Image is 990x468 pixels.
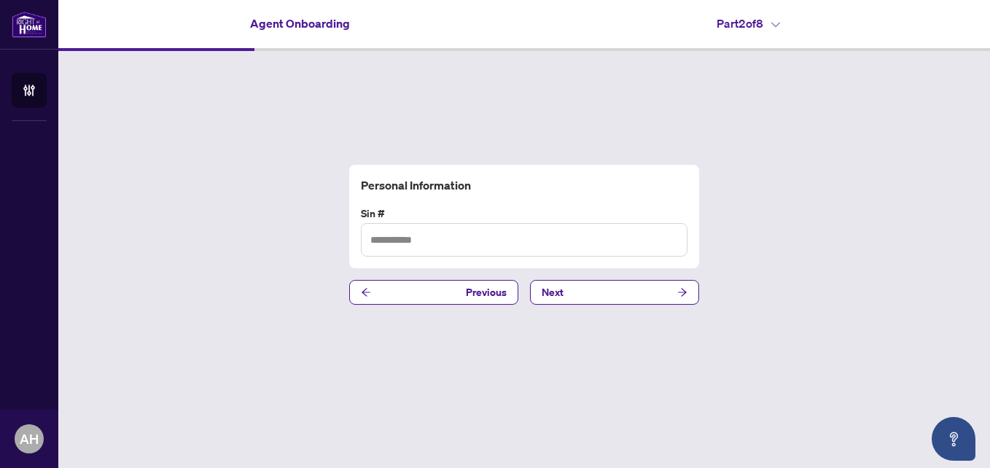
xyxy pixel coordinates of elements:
[677,287,687,297] span: arrow-right
[20,429,39,449] span: AH
[250,15,350,32] h4: Agent Onboarding
[932,417,975,461] button: Open asap
[349,280,518,305] button: Previous
[717,15,780,32] h4: Part 2 of 8
[361,206,687,222] label: Sin #
[361,176,687,194] h4: Personal Information
[361,287,371,297] span: arrow-left
[12,11,47,38] img: logo
[542,281,564,304] span: Next
[530,280,699,305] button: Next
[466,281,507,304] span: Previous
